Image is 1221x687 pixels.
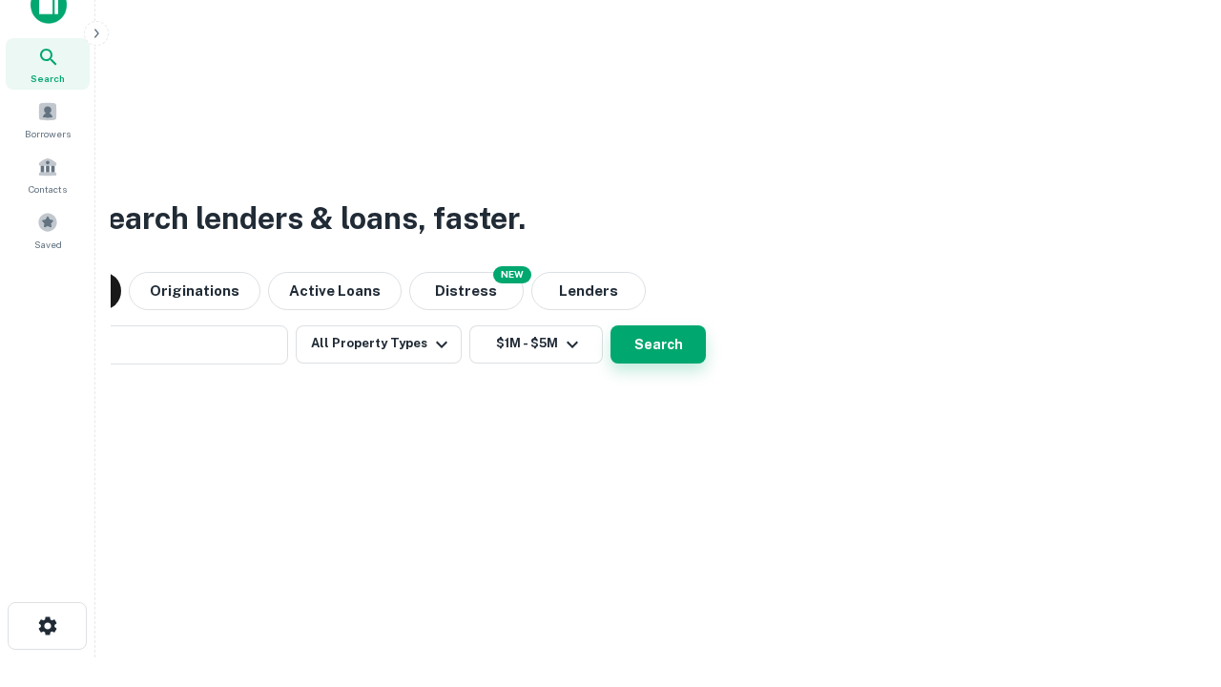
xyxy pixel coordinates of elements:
[469,325,603,364] button: $1M - $5M
[29,181,67,197] span: Contacts
[296,325,462,364] button: All Property Types
[6,204,90,256] a: Saved
[34,237,62,252] span: Saved
[129,272,260,310] button: Originations
[25,126,71,141] span: Borrowers
[6,149,90,200] a: Contacts
[531,272,646,310] button: Lenders
[409,272,524,310] button: Search distressed loans with lien and other non-mortgage details.
[31,71,65,86] span: Search
[87,196,526,241] h3: Search lenders & loans, faster.
[6,38,90,90] a: Search
[268,272,402,310] button: Active Loans
[6,94,90,145] a: Borrowers
[610,325,706,364] button: Search
[493,266,531,283] div: NEW
[1126,534,1221,626] iframe: Chat Widget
